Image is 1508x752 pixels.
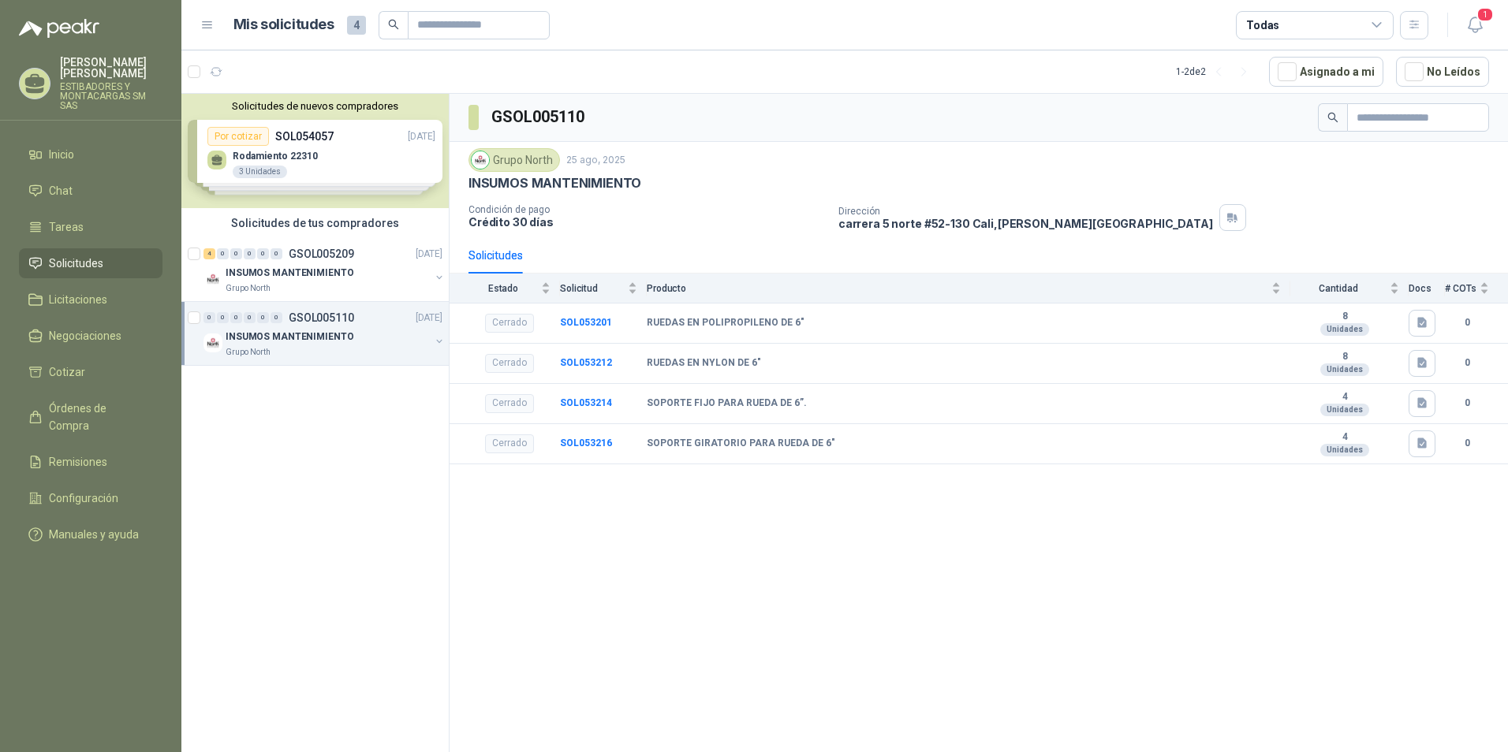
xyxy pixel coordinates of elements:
div: Unidades [1320,323,1369,336]
div: Todas [1246,17,1279,34]
a: 4 0 0 0 0 0 GSOL005209[DATE] Company LogoINSUMOS MANTENIMIENTOGrupo North [203,244,446,295]
span: Remisiones [49,453,107,471]
p: [DATE] [416,311,442,326]
p: INSUMOS MANTENIMIENTO [468,175,641,192]
span: Chat [49,182,73,199]
a: Configuración [19,483,162,513]
p: Crédito 30 días [468,215,826,229]
a: Tareas [19,212,162,242]
p: Condición de pago [468,204,826,215]
p: Grupo North [226,346,271,359]
b: 0 [1445,315,1489,330]
th: Estado [450,274,560,303]
div: 1 - 2 de 2 [1176,59,1256,84]
a: Órdenes de Compra [19,393,162,441]
span: 1 [1476,7,1494,22]
img: Company Logo [472,151,489,169]
b: 0 [1445,356,1489,370]
b: RUEDAS EN POLIPROPILENO DE 6" [647,317,804,329]
th: Docs [1409,274,1445,303]
div: Solicitudes de nuevos compradoresPor cotizarSOL054057[DATE] Rodamiento 223103 UnidadesPor cotizar... [181,94,449,208]
span: Licitaciones [49,291,107,308]
h1: Mis solicitudes [233,13,334,36]
p: INSUMOS MANTENIMIENTO [226,329,353,344]
img: Company Logo [203,270,222,289]
a: Licitaciones [19,285,162,315]
span: Negociaciones [49,327,121,344]
h3: GSOL005110 [491,105,587,129]
div: Solicitudes [468,247,523,264]
a: Negociaciones [19,321,162,351]
div: Cerrado [485,434,534,453]
p: Dirección [838,206,1213,217]
div: Unidades [1320,444,1369,456]
button: 1 [1461,11,1489,39]
div: Grupo North [468,148,560,172]
span: 4 [347,16,366,35]
b: 0 [1445,436,1489,451]
p: ESTIBADORES Y MONTACARGAS SM SAS [60,82,162,110]
span: Configuración [49,490,118,507]
div: 0 [203,312,215,323]
b: SOPORTE GIRATORIO PARA RUEDA DE 6" [647,437,835,450]
p: 25 ago, 2025 [566,153,625,168]
div: Cerrado [485,354,534,373]
th: # COTs [1445,274,1508,303]
span: Órdenes de Compra [49,400,147,434]
p: carrera 5 norte #52-130 Cali , [PERSON_NAME][GEOGRAPHIC_DATA] [838,217,1213,230]
span: Tareas [49,218,84,236]
span: Inicio [49,146,74,163]
a: SOL053201 [560,317,612,328]
p: GSOL005110 [289,312,354,323]
button: Solicitudes de nuevos compradores [188,100,442,112]
a: Inicio [19,140,162,169]
b: RUEDAS EN NYLON DE 6" [647,357,761,370]
a: Chat [19,176,162,206]
p: [DATE] [416,247,442,262]
img: Logo peakr [19,19,99,38]
div: 0 [271,248,282,259]
div: 0 [217,248,229,259]
a: 0 0 0 0 0 0 GSOL005110[DATE] Company LogoINSUMOS MANTENIMIENTOGrupo North [203,308,446,359]
a: Cotizar [19,357,162,387]
div: 0 [244,248,256,259]
span: search [388,19,399,30]
button: Asignado a mi [1269,57,1383,87]
b: 0 [1445,396,1489,411]
a: SOL053214 [560,397,612,408]
div: Unidades [1320,404,1369,416]
div: 0 [230,312,242,323]
th: Producto [647,274,1290,303]
b: SOL053212 [560,357,612,368]
p: Grupo North [226,282,271,295]
b: 8 [1290,311,1399,323]
span: # COTs [1445,283,1476,294]
span: search [1327,112,1338,123]
span: Cotizar [49,363,85,381]
div: 0 [257,248,269,259]
a: SOL053216 [560,437,612,449]
b: SOPORTE FIJO PARA RUEDA DE 6”. [647,397,807,410]
div: 4 [203,248,215,259]
b: 4 [1290,391,1399,404]
span: Solicitud [560,283,625,294]
div: Solicitudes de tus compradores [181,208,449,238]
b: 4 [1290,431,1399,444]
p: INSUMOS MANTENIMIENTO [226,266,353,281]
div: Cerrado [485,394,534,413]
span: Cantidad [1290,283,1387,294]
span: Manuales y ayuda [49,526,139,543]
b: 8 [1290,351,1399,363]
div: 0 [217,312,229,323]
span: Solicitudes [49,255,103,272]
div: 0 [230,248,242,259]
th: Cantidad [1290,274,1409,303]
div: 0 [244,312,256,323]
th: Solicitud [560,274,647,303]
p: [PERSON_NAME] [PERSON_NAME] [60,57,162,79]
span: Estado [468,283,538,294]
div: 0 [257,312,269,323]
